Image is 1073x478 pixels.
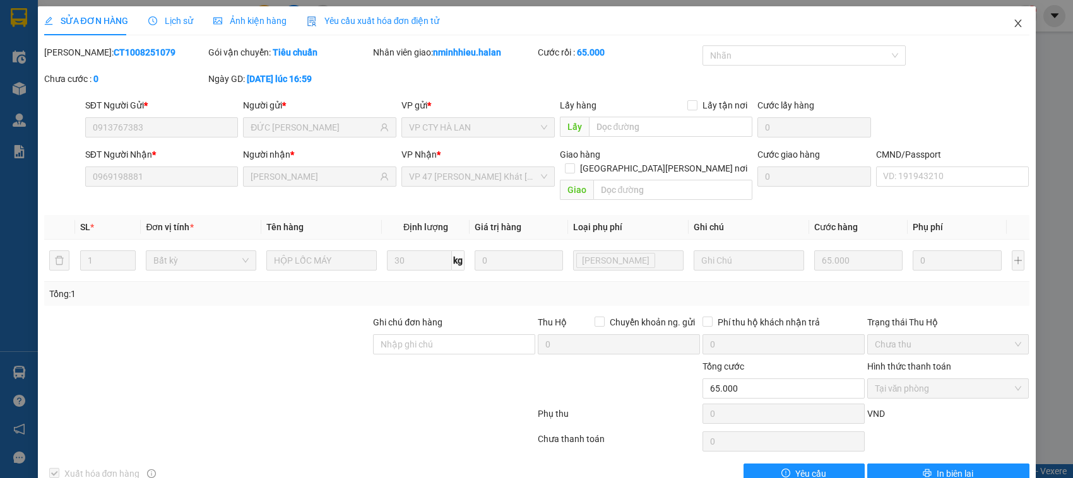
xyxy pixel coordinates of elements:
input: Dọc đường [589,117,752,137]
div: Chưa thanh toán [536,432,701,454]
div: SĐT Người Gửi [85,98,239,112]
input: 0 [475,250,563,271]
div: [PERSON_NAME]: [44,45,206,59]
span: Đơn vị tính [146,222,193,232]
span: VP 47 Trần Khát Chân [409,167,547,186]
b: 65.000 [577,47,605,57]
div: Tổng: 1 [49,287,415,301]
div: CMND/Passport [876,148,1029,161]
span: Phí thu hộ khách nhận trả [713,315,825,329]
span: kg [452,250,465,271]
input: Tên người nhận [251,170,377,184]
input: Cước giao hàng [757,166,871,187]
span: [PERSON_NAME] [582,254,649,267]
input: 0 [814,250,903,271]
b: [DATE] lúc 16:59 [247,74,312,84]
button: Close [1000,6,1036,42]
input: Tên người gửi [251,120,377,134]
span: VP CTY HÀ LAN [409,118,547,137]
span: Phụ phí [913,222,943,232]
div: VP gửi [401,98,555,112]
span: VP Nhận [401,149,437,160]
span: Cước hàng [814,222,858,232]
span: Giá trị hàng [475,222,521,232]
span: Giao [560,180,593,200]
button: plus [1012,250,1024,271]
input: Dọc đường [593,180,752,200]
div: Phụ thu [536,407,701,429]
span: picture [213,16,222,25]
span: close [1013,18,1023,28]
span: Ảnh kiện hàng [213,16,287,26]
label: Cước giao hàng [757,149,820,160]
span: Yêu cầu xuất hóa đơn điện tử [307,16,440,26]
span: Lịch sử [148,16,193,26]
span: Tổng cước [702,361,744,371]
span: user [380,123,389,132]
span: Chưa thu [875,335,1022,354]
div: SĐT Người Nhận [85,148,239,161]
span: Lấy [560,117,589,137]
div: Nhân viên giao: [373,45,535,59]
span: Định lượng [403,222,448,232]
span: Tại văn phòng [875,379,1022,398]
span: edit [44,16,53,25]
input: VD: Bàn, Ghế [266,250,377,271]
b: nminhhieu.halan [433,47,501,57]
span: clock-circle [148,16,157,25]
b: 0 [93,74,98,84]
b: CT1008251079 [114,47,175,57]
div: Cước rồi : [538,45,700,59]
span: Thu Hộ [538,317,567,327]
input: Cước lấy hàng [757,117,871,137]
div: Người nhận [243,148,396,161]
th: Loại phụ phí [568,215,689,240]
th: Ghi chú [689,215,809,240]
div: Gói vận chuyển: [208,45,371,59]
input: Ghi Chú [694,250,804,271]
label: Ghi chú đơn hàng [373,317,442,327]
span: Bất kỳ [153,251,249,270]
span: SL [80,222,90,232]
label: Hình thức thanh toán [867,361,951,371]
span: Tên hàng [266,222,304,232]
input: Ghi chú đơn hàng [373,334,535,354]
span: Giao hàng [560,149,600,160]
div: Ngày GD: [208,72,371,86]
span: [GEOGRAPHIC_DATA][PERSON_NAME] nơi [575,161,752,175]
img: icon [307,16,317,26]
b: Tiêu chuẩn [273,47,317,57]
span: info-circle [147,469,156,478]
div: Người gửi [243,98,396,112]
span: Lưu kho [576,253,655,268]
span: Chuyển khoản ng. gửi [605,315,700,329]
label: Cước lấy hàng [757,100,814,110]
span: Lấy hàng [560,100,596,110]
span: SỬA ĐƠN HÀNG [44,16,128,26]
span: Lấy tận nơi [697,98,752,112]
div: Chưa cước : [44,72,206,86]
button: delete [49,250,69,271]
span: VND [867,409,885,419]
span: user [380,172,389,181]
div: Trạng thái Thu Hộ [867,315,1029,329]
